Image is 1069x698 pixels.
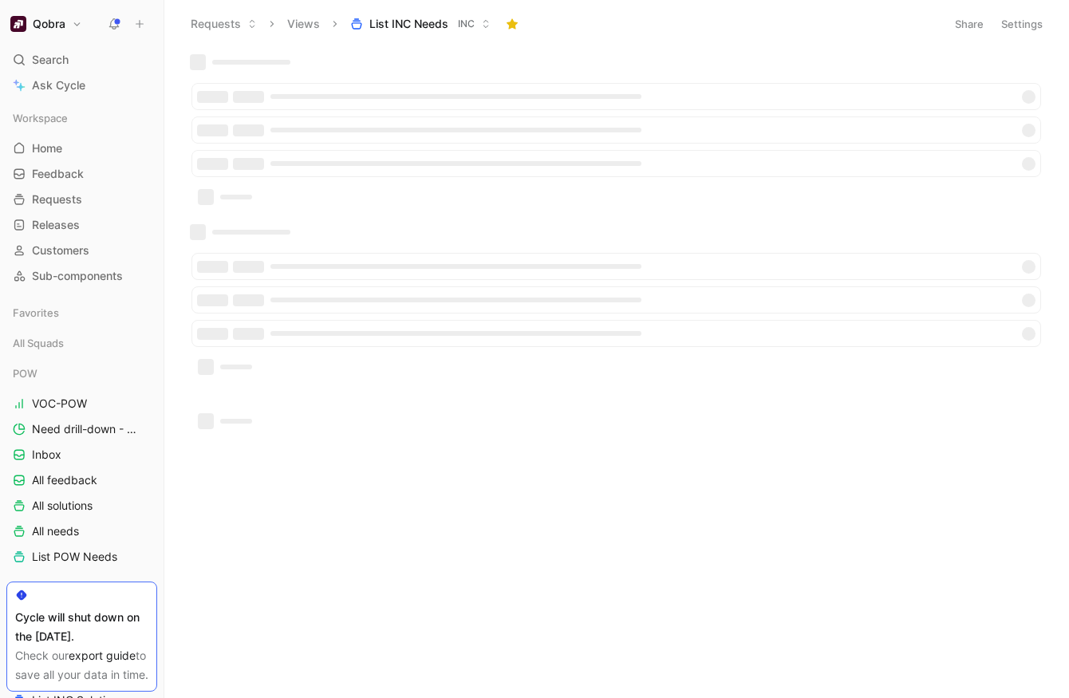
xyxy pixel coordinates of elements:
span: Need drill-down - POW [32,421,137,437]
span: List POW Needs [32,549,117,565]
span: All solutions [32,498,93,514]
a: All feedback [6,468,157,492]
button: QobraQobra [6,13,86,35]
img: Qobra [10,16,26,32]
span: Inbox [32,447,61,463]
span: Home [32,140,62,156]
span: Search [32,50,69,69]
a: Feedback [6,162,157,186]
button: Settings [994,13,1050,35]
a: All needs [6,519,157,543]
span: List INC Needs [369,16,448,32]
span: Requests [32,191,82,207]
span: Sub-components [32,268,123,284]
span: Releases [32,217,80,233]
div: All Squads [6,331,157,360]
a: export guide [69,649,136,662]
button: Requests [183,12,264,36]
a: Sub-components [6,264,157,288]
span: Favorites [13,305,59,321]
div: Search [6,48,157,72]
div: Workspace [6,106,157,130]
span: Customers [32,243,89,258]
span: INC [458,16,475,32]
div: Favorites [6,301,157,325]
a: Need drill-down - POW [6,417,157,441]
span: All feedback [32,472,97,488]
div: Check our to save all your data in time. [15,646,148,684]
span: Ask Cycle [32,76,85,95]
button: List INC NeedsINC [343,12,498,36]
span: Workspace [13,110,68,126]
span: VOC-POW [32,396,87,412]
a: VOC-POW [6,392,157,416]
a: Requests [6,187,157,211]
a: All solutions [6,494,157,518]
div: Cycle will shut down on the [DATE]. [15,608,148,646]
div: All Squads [6,331,157,355]
span: All Squads [13,335,64,351]
span: All needs [32,523,79,539]
span: Feedback [32,166,84,182]
button: Share [948,13,991,35]
span: POW [13,365,37,381]
a: Releases [6,213,157,237]
a: Ask Cycle [6,73,157,97]
div: POW [6,361,157,385]
a: Home [6,136,157,160]
div: POWVOC-POWNeed drill-down - POWInboxAll feedbackAll solutionsAll needsList POW Needs [6,361,157,569]
a: Customers [6,239,157,262]
a: Inbox [6,443,157,467]
button: Views [280,12,327,36]
h1: Qobra [33,17,65,31]
a: List POW Needs [6,545,157,569]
